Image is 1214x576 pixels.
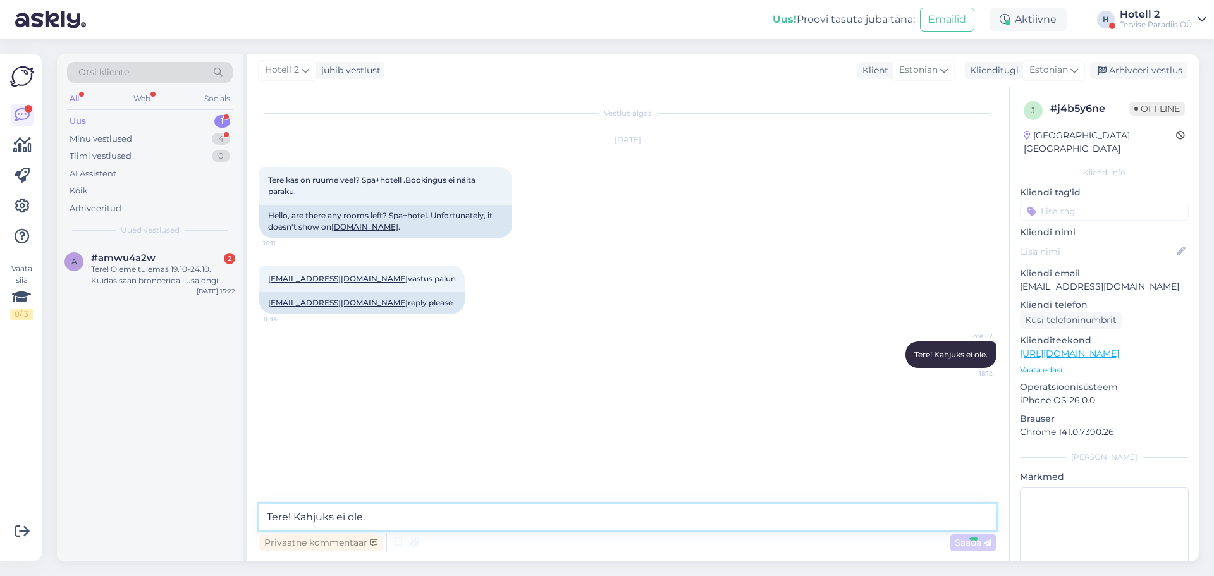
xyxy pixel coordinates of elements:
[1020,364,1189,376] p: Vaata edasi ...
[121,224,180,236] span: Uued vestlused
[67,90,82,107] div: All
[1020,394,1189,407] p: iPhone OS 26.0.0
[212,133,230,145] div: 4
[10,64,34,89] img: Askly Logo
[1120,9,1193,20] div: Hotell 2
[268,274,456,283] span: vastus palun
[965,64,1019,77] div: Klienditugi
[78,66,129,79] span: Otsi kliente
[1020,167,1189,178] div: Kliendi info
[268,175,477,196] span: Tere kas on ruume veel? Spa+hotell .Bookingus ei näita paraku.
[71,257,77,266] span: a
[70,115,86,128] div: Uus
[212,150,230,162] div: 0
[1090,62,1187,79] div: Arhiveeri vestlus
[945,369,993,378] span: 18:12
[131,90,153,107] div: Web
[1021,245,1174,259] input: Lisa nimi
[214,115,230,128] div: 1
[857,64,888,77] div: Klient
[1020,186,1189,199] p: Kliendi tag'id
[1020,298,1189,312] p: Kliendi telefon
[10,263,33,320] div: Vaata siia
[1020,451,1189,463] div: [PERSON_NAME]
[1020,280,1189,293] p: [EMAIL_ADDRESS][DOMAIN_NAME]
[1020,267,1189,280] p: Kliendi email
[70,150,132,162] div: Tiimi vestlused
[1120,20,1193,30] div: Tervise Paradiis OÜ
[1020,426,1189,439] p: Chrome 141.0.7390.26
[773,13,797,25] b: Uus!
[91,252,156,264] span: #amwu4a2w
[70,133,132,145] div: Minu vestlused
[1020,202,1189,221] input: Lisa tag
[1020,334,1189,347] p: Klienditeekond
[1020,470,1189,484] p: Märkmed
[1129,102,1185,116] span: Offline
[1020,312,1122,329] div: Küsi telefoninumbrit
[1120,9,1206,30] a: Hotell 2Tervise Paradiis OÜ
[91,264,235,286] div: Tere! Oleme tulemas 19.10-24.10. Kuidas saan broneerida ilusalongi teenuseid ja ette näiteks mass...
[10,309,33,320] div: 0 / 3
[1020,381,1189,394] p: Operatsioonisüsteem
[1024,129,1176,156] div: [GEOGRAPHIC_DATA], [GEOGRAPHIC_DATA]
[1029,63,1068,77] span: Estonian
[945,331,993,341] span: Hotell 2
[773,12,915,27] div: Proovi tasuta juba täna:
[990,8,1067,31] div: Aktiivne
[265,63,299,77] span: Hotell 2
[259,292,465,314] div: reply please
[202,90,233,107] div: Socials
[268,274,408,283] a: [EMAIL_ADDRESS][DOMAIN_NAME]
[197,286,235,296] div: [DATE] 15:22
[1020,226,1189,239] p: Kliendi nimi
[259,205,512,238] div: Hello, are there any rooms left? Spa+hotel. Unfortunately, it doesn't show on .
[1050,101,1129,116] div: # j4b5y6ne
[224,253,235,264] div: 2
[259,134,996,145] div: [DATE]
[316,64,381,77] div: juhib vestlust
[268,298,408,307] a: [EMAIL_ADDRESS][DOMAIN_NAME]
[920,8,974,32] button: Emailid
[263,314,310,324] span: 16:14
[1020,412,1189,426] p: Brauser
[259,107,996,119] div: Vestlus algas
[263,238,310,248] span: 16:11
[914,350,988,359] span: Tere! Kahjuks ei ole.
[899,63,938,77] span: Estonian
[70,168,116,180] div: AI Assistent
[331,222,398,231] a: [DOMAIN_NAME]
[70,202,121,215] div: Arhiveeritud
[1097,11,1115,28] div: H
[1020,348,1119,359] a: [URL][DOMAIN_NAME]
[1031,106,1035,115] span: j
[70,185,88,197] div: Kõik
